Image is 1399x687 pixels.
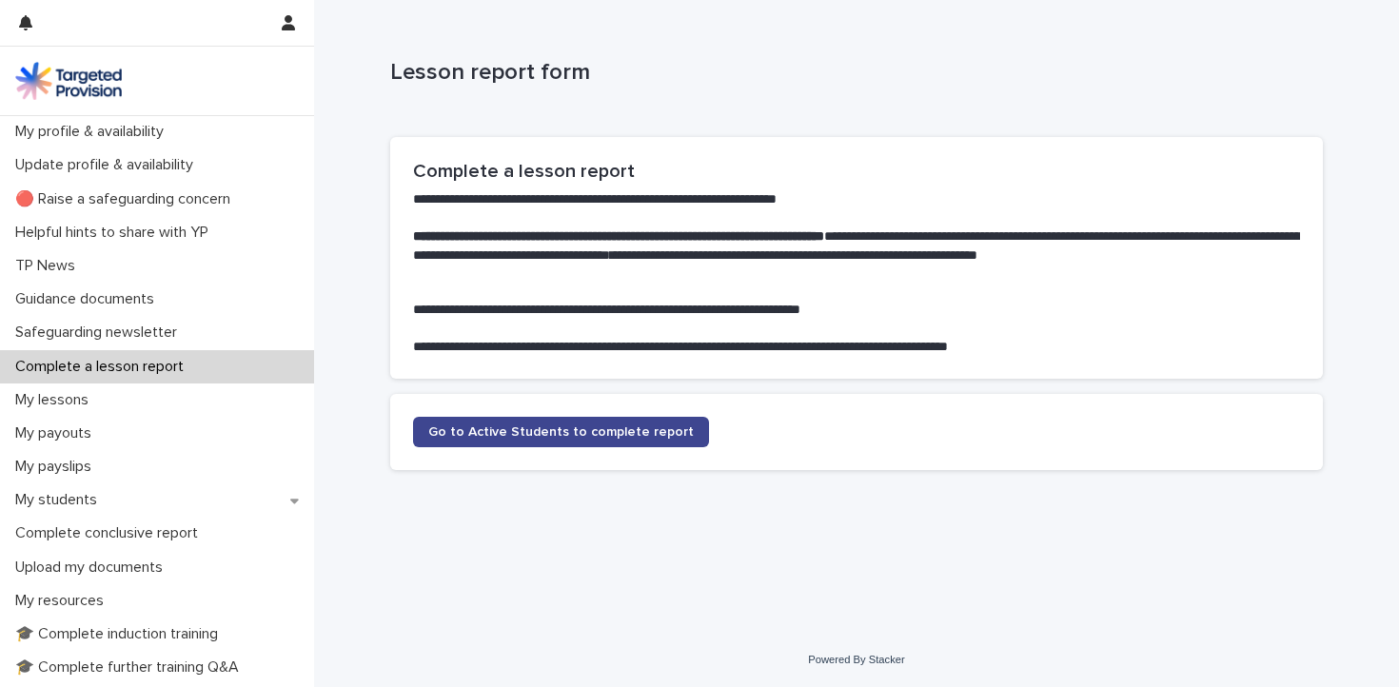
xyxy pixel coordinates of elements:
span: Go to Active Students to complete report [428,425,694,439]
h2: Complete a lesson report [413,160,1300,183]
p: Update profile & availability [8,156,208,174]
p: My lessons [8,391,104,409]
a: Go to Active Students to complete report [413,417,709,447]
p: Complete a lesson report [8,358,199,376]
a: Powered By Stacker [808,654,904,665]
p: My resources [8,592,119,610]
p: Safeguarding newsletter [8,324,192,342]
p: 🎓 Complete induction training [8,625,233,643]
p: Guidance documents [8,290,169,308]
p: My profile & availability [8,123,179,141]
p: 🔴 Raise a safeguarding concern [8,190,246,208]
p: My payslips [8,458,107,476]
p: Upload my documents [8,559,178,577]
p: My payouts [8,424,107,442]
p: 🎓 Complete further training Q&A [8,658,254,677]
p: Lesson report form [390,59,1315,87]
img: M5nRWzHhSzIhMunXDL62 [15,62,122,100]
p: Helpful hints to share with YP [8,224,224,242]
p: Complete conclusive report [8,524,213,542]
p: TP News [8,257,90,275]
p: My students [8,491,112,509]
